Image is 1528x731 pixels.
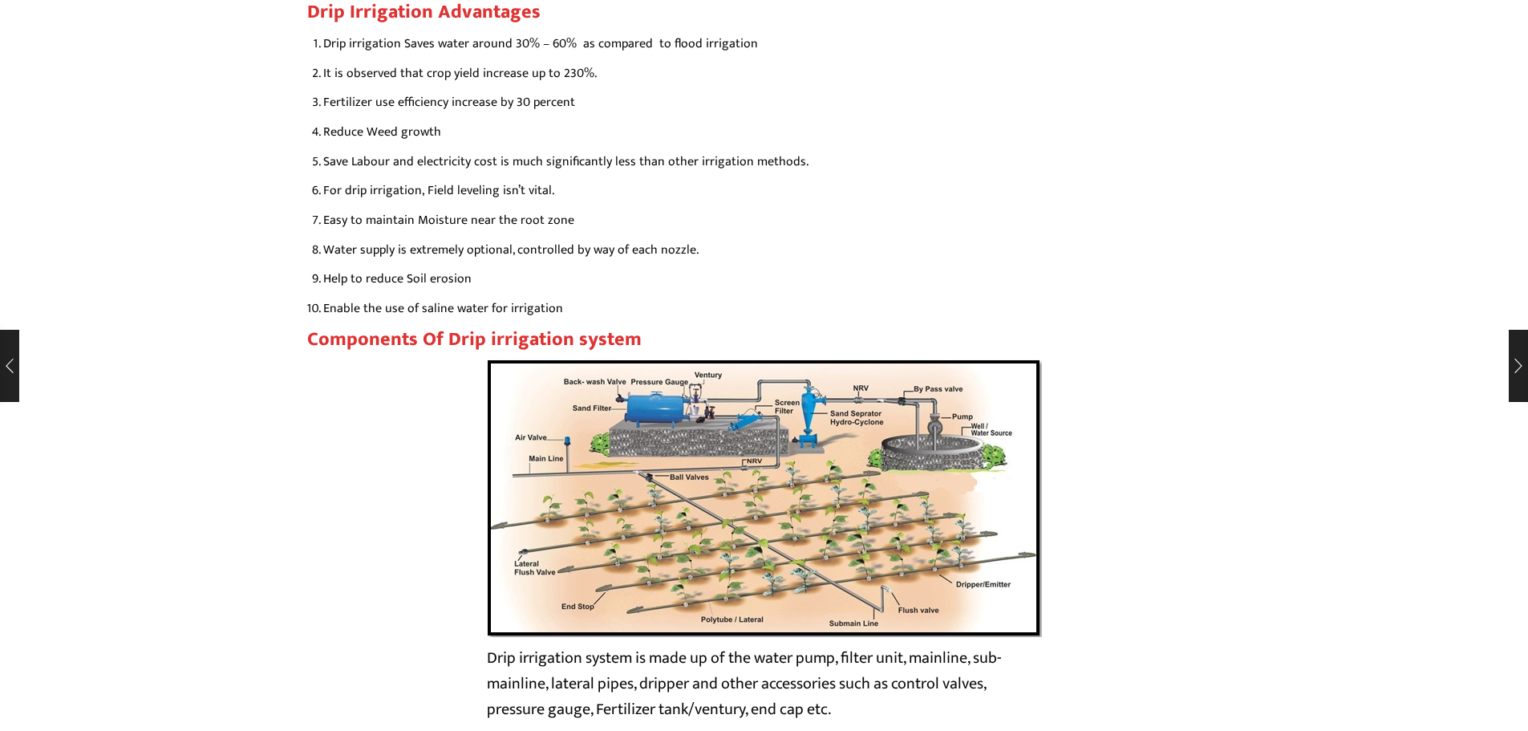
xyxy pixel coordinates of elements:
li: For drip irrigation, Field leveling isn’t vital. [323,179,1222,202]
strong: Components Of Drip irrigation system [307,323,642,355]
li: Easy to maintain Moisture near the root zone [323,209,1222,232]
li: Reduce Weed growth [323,120,1222,144]
li: Help to reduce Soil erosion [323,267,1222,290]
li: Fertilizer use efficiency increase by 30 percent [323,91,1222,114]
li: Water supply is extremely optional, controlled by way of each nozzle. [323,238,1222,262]
li: Save Labour and electricity cost is much significantly less than other irrigation methods. [323,150,1222,173]
figcaption: Drip irrigation system is made up of the water pump, filter unit, mainline, sub-mainline, lateral... [487,645,1042,722]
li: Enable the use of saline water for irrigation [323,297,1222,320]
li: It is observed that crop yield increase up to 230%. [323,62,1222,85]
li: Drip irrigation Saves water around 30% – 60% as compared to flood irrigation [323,32,1222,55]
img: Components of drip irrigation system [487,359,1042,637]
